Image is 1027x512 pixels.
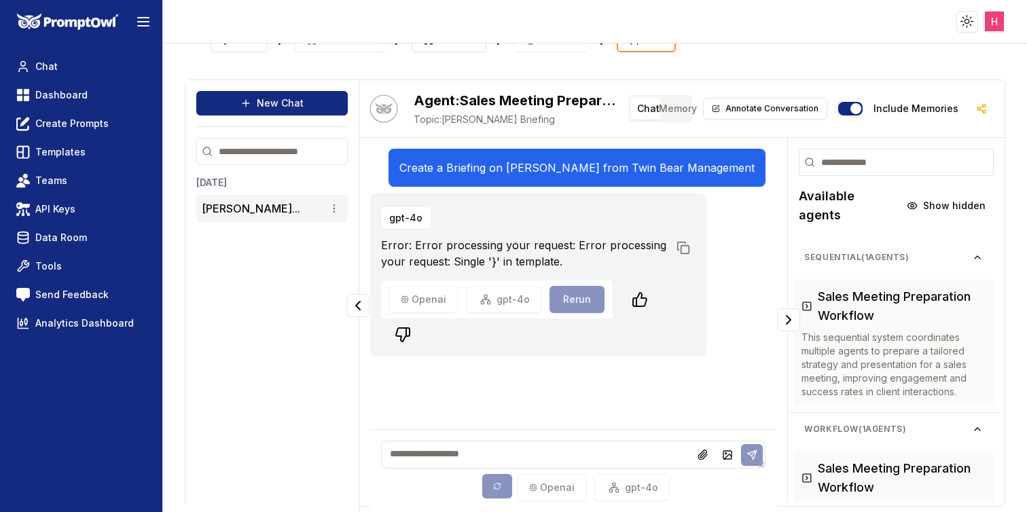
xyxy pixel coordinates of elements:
button: Annotate Conversation [703,98,827,120]
a: API Keys [11,197,151,221]
span: Analytics Dashboard [35,316,134,330]
span: Memory [659,102,697,115]
a: Send Feedback [11,282,151,307]
button: gpt-4o [381,207,431,229]
span: workflow ( 1 agents) [804,424,972,435]
span: Chat [637,102,660,115]
button: Include memories in the messages below [838,102,863,115]
span: Tools [35,259,62,273]
img: feedback [16,288,30,301]
a: Templates [11,140,151,164]
a: Tools [11,254,151,278]
a: Teams [11,168,151,193]
p: This sequential system coordinates multiple agents to prepare a tailored strategy and presentatio... [801,331,986,399]
button: Conversation options [326,200,342,217]
h3: Sales Meeting Preparation Workflow [818,287,986,325]
span: Templates [35,145,86,159]
img: Bot [370,95,397,122]
span: Tiffany Clark Briefing [414,113,617,126]
h3: [DATE] [196,176,348,189]
button: [PERSON_NAME]... [202,200,300,217]
button: Collapse panel [346,294,370,317]
a: Data Room [11,225,151,250]
span: Chat [35,60,58,73]
a: Analytics Dashboard [11,311,151,335]
a: Dashboard [11,83,151,107]
button: Talk with Hootie [370,95,397,122]
a: Create Prompts [11,111,151,136]
img: ACg8ocJJXoBNX9W-FjmgwSseULRJykJmqCZYzqgfQpEi3YodQgNtRg=s96-c [985,12,1005,31]
h2: Available agents [799,187,899,225]
span: Create Prompts [35,117,109,130]
a: Chat [11,54,151,79]
span: sequential ( 1 agents) [804,252,972,263]
p: Create a Briefing on [PERSON_NAME] from Twin Bear Management [399,160,755,176]
button: sequential(1agents) [793,246,994,268]
h3: Sales Meeting Preparation Workflow [818,459,986,497]
p: Error: Error processing your request: Error processing your request: Single '}' in template. [381,237,668,270]
span: API Keys [35,202,75,216]
span: Dashboard [35,88,88,102]
button: New Chat [196,91,348,115]
span: Teams [35,174,67,187]
img: PromptOwl [17,14,119,31]
h2: Sales Meeting Preparation Workflow [414,91,617,110]
span: Send Feedback [35,288,109,301]
button: workflow(1agents) [793,418,994,440]
button: Collapse panel [777,308,800,331]
button: Show hidden [899,195,994,217]
label: Include memories in the messages below [873,104,958,113]
span: Show hidden [923,199,986,213]
span: Data Room [35,231,87,244]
